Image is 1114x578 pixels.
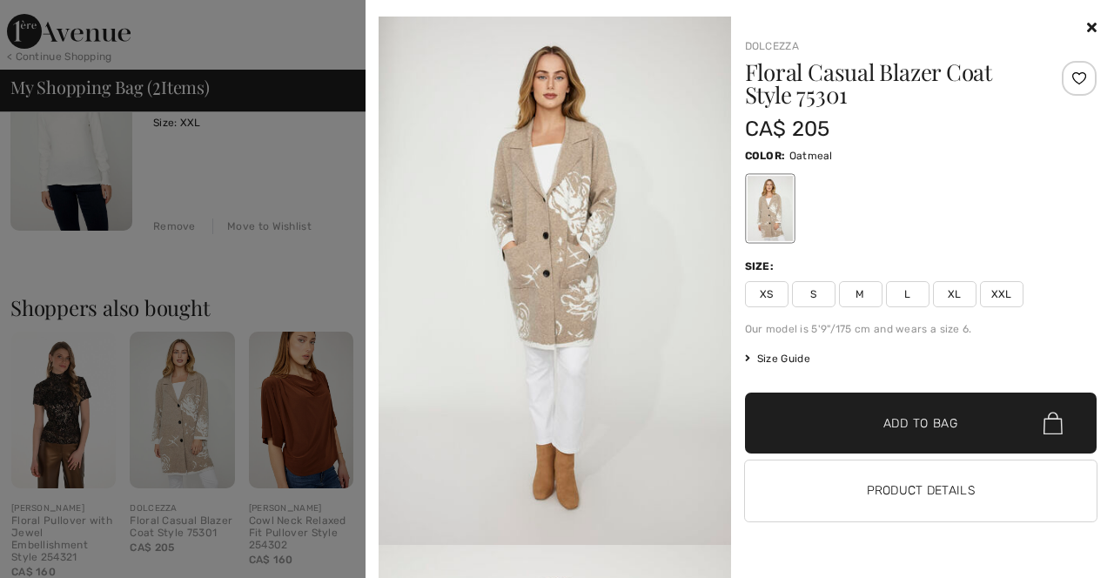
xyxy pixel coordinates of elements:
button: Add to Bag [745,393,1097,454]
span: CA$ 205 [745,117,830,141]
img: dolcezza-outerwear-oatmeal_75301a_1_86cb_search.jpg [379,17,731,545]
span: M [839,281,882,307]
h1: Floral Casual Blazer Coat Style 75301 [745,61,1038,106]
span: Chat [37,12,73,28]
span: XL [933,281,976,307]
a: Dolcezza [745,40,799,52]
span: Size Guide [745,351,810,366]
div: Oatmeal [747,176,792,241]
div: Our model is 5'9"/175 cm and wears a size 6. [745,321,1097,337]
span: XXL [980,281,1023,307]
span: S [792,281,835,307]
span: Color: [745,150,786,162]
span: XS [745,281,789,307]
button: Product Details [745,460,1097,521]
span: Oatmeal [789,150,833,162]
img: Bag.svg [1044,412,1063,434]
span: Add to Bag [883,414,958,433]
span: L [886,281,929,307]
div: Size: [745,259,778,274]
